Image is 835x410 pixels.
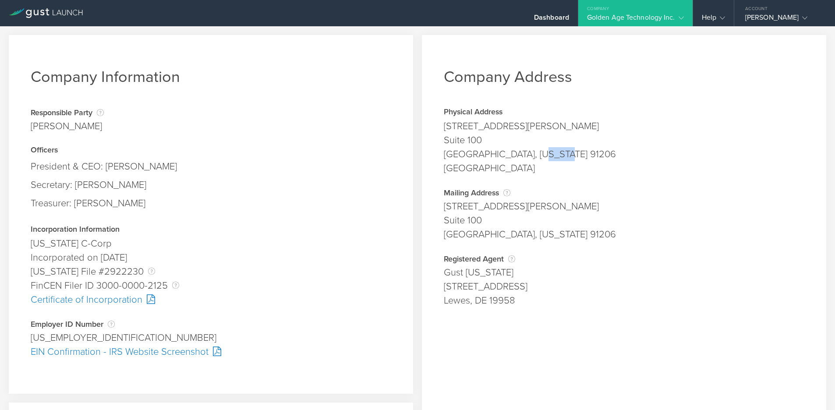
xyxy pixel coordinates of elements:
[791,368,835,410] iframe: Chat Widget
[534,13,569,26] div: Dashboard
[31,237,391,251] div: [US_STATE] C-Corp
[444,254,804,263] div: Registered Agent
[31,67,391,86] h1: Company Information
[31,108,104,117] div: Responsible Party
[31,265,391,279] div: [US_STATE] File #2922230
[31,345,391,359] div: EIN Confirmation - IRS Website Screenshot
[444,279,804,293] div: [STREET_ADDRESS]
[31,293,391,307] div: Certificate of Incorporation
[444,133,804,147] div: Suite 100
[31,176,391,194] div: Secretary: [PERSON_NAME]
[444,188,804,197] div: Mailing Address
[31,331,391,345] div: [US_EMPLOYER_IDENTIFICATION_NUMBER]
[31,119,104,133] div: [PERSON_NAME]
[702,13,725,26] div: Help
[31,194,391,212] div: Treasurer: [PERSON_NAME]
[444,147,804,161] div: [GEOGRAPHIC_DATA], [US_STATE] 91206
[444,213,804,227] div: Suite 100
[31,157,391,176] div: President & CEO: [PERSON_NAME]
[444,161,804,175] div: [GEOGRAPHIC_DATA]
[444,227,804,241] div: [GEOGRAPHIC_DATA], [US_STATE] 91206
[444,67,804,86] h1: Company Address
[444,265,804,279] div: Gust [US_STATE]
[31,320,391,329] div: Employer ID Number
[31,146,391,155] div: Officers
[31,251,391,265] div: Incorporated on [DATE]
[587,13,684,26] div: Golden Age Technology Inc.
[444,199,804,213] div: [STREET_ADDRESS][PERSON_NAME]
[31,226,391,234] div: Incorporation Information
[444,293,804,307] div: Lewes, DE 19958
[444,108,804,117] div: Physical Address
[745,13,820,26] div: [PERSON_NAME]
[444,119,804,133] div: [STREET_ADDRESS][PERSON_NAME]
[31,279,391,293] div: FinCEN Filer ID 3000-0000-2125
